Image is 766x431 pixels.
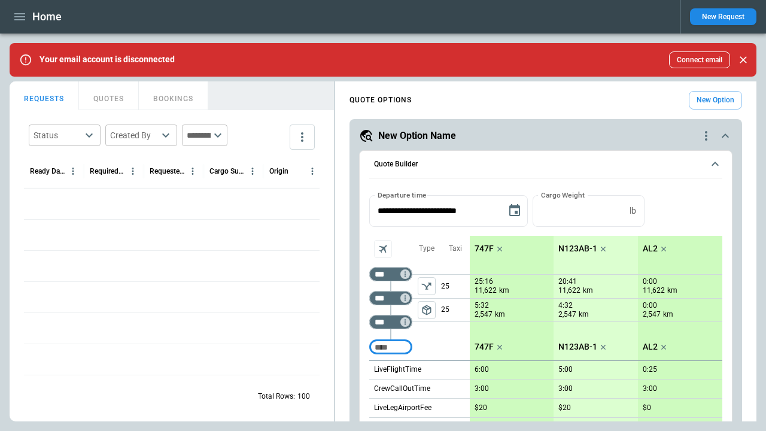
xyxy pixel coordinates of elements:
p: 747F [475,244,494,254]
p: km [499,286,509,296]
button: Quote Builder [369,151,722,178]
button: Origin column menu [305,163,320,179]
div: Too short [369,291,412,305]
h5: New Option Name [378,129,456,142]
h6: Quote Builder [374,160,418,168]
div: quote-option-actions [699,129,713,143]
p: 20:41 [558,277,577,286]
p: 4:32 [558,301,573,310]
p: 11,622 [558,286,580,296]
p: 0:00 [643,301,657,310]
button: QUOTES [79,81,139,110]
button: more [290,125,315,150]
p: N123AB-1 [558,244,597,254]
p: 2,547 [558,309,576,320]
div: Status [34,129,81,141]
p: 3:00 [643,384,657,393]
p: 0:00 [643,277,657,286]
p: AL2 [643,342,658,352]
p: km [663,309,673,320]
p: 6:00 [475,365,489,374]
p: Type [419,244,434,254]
div: Too short [369,267,412,281]
p: 3:00 [475,384,489,393]
p: 11,622 [643,286,665,296]
button: REQUESTS [10,81,79,110]
p: LiveFlightTime [374,365,421,375]
span: Type of sector [418,301,436,319]
div: Required Date & Time (UTC+03:00) [90,167,125,175]
button: BOOKINGS [139,81,208,110]
div: Too short [369,340,412,354]
h1: Home [32,10,62,24]
button: Connect email [669,51,730,68]
span: package_2 [421,304,433,316]
button: New Option [689,91,742,110]
p: AL2 [643,244,658,254]
label: Departure time [378,190,427,200]
h4: QUOTE OPTIONS [349,98,412,103]
p: CrewCallOutTime [374,384,430,394]
p: km [667,286,677,296]
button: Required Date & Time (UTC+03:00) column menu [125,163,141,179]
div: dismiss [735,47,752,73]
p: $0 [643,403,651,412]
p: Your email account is disconnected [39,54,175,65]
p: LiveLegAirportFee [374,403,431,413]
p: 5:32 [475,301,489,310]
button: Close [735,51,752,68]
p: 25:16 [475,277,493,286]
button: Choose date, selected date is Sep 9, 2025 [503,199,527,223]
button: left aligned [418,301,436,319]
p: N123AB-1 [558,342,597,352]
button: left aligned [418,277,436,295]
div: Requested Route [150,167,185,175]
p: Total Rows: [258,391,295,402]
p: 747F [475,342,494,352]
p: 25 [441,275,470,298]
label: Cargo Weight [541,190,585,200]
div: Ready Date & Time (UTC+03:00) [30,167,65,175]
button: Requested Route column menu [185,163,200,179]
div: Origin [269,167,288,175]
span: Aircraft selection [374,240,392,258]
p: km [583,286,593,296]
p: Taxi [449,244,462,254]
p: 0:25 [643,365,657,374]
p: 3:00 [558,384,573,393]
p: 2,547 [475,309,493,320]
p: km [495,309,505,320]
p: 100 [297,391,310,402]
button: Ready Date & Time (UTC+03:00) column menu [65,163,81,179]
div: Cargo Summary [209,167,245,175]
p: km [579,309,589,320]
p: 25 [441,299,470,321]
div: Too short [369,315,412,329]
p: 2,547 [643,309,661,320]
p: 5:00 [558,365,573,374]
div: Created By [110,129,158,141]
button: New Option Namequote-option-actions [359,129,732,143]
p: 11,622 [475,286,497,296]
p: lb [630,206,636,216]
p: $20 [558,403,571,412]
button: Cargo Summary column menu [245,163,260,179]
span: Type of sector [418,277,436,295]
button: New Request [690,8,756,25]
p: $20 [475,403,487,412]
